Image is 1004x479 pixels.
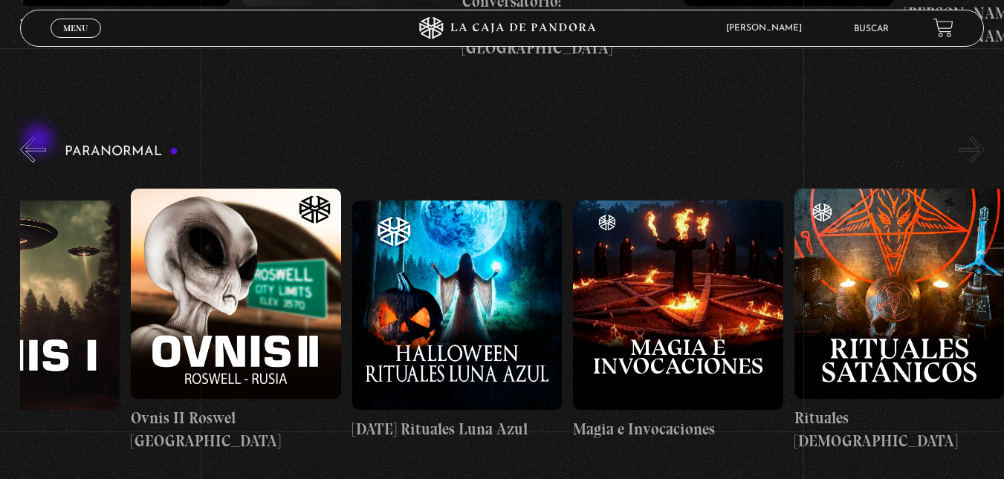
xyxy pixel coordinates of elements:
span: Cerrar [58,36,93,47]
h4: [DATE] Rituales Luna Azul [352,417,563,441]
h4: Ovnis II Roswel [GEOGRAPHIC_DATA] [131,406,341,453]
button: Previous [20,137,46,163]
h4: Venezuela Libre [20,13,230,37]
button: Next [959,137,985,163]
a: Buscar [854,25,889,33]
h3: Paranormal [65,145,178,159]
a: Magia e Invocaciones [573,174,783,467]
span: [PERSON_NAME] [719,24,817,33]
a: View your shopping cart [933,18,953,38]
h4: Magia e Invocaciones [573,417,783,441]
span: Menu [63,24,88,33]
a: [DATE] Rituales Luna Azul [352,174,563,467]
a: Ovnis II Roswel [GEOGRAPHIC_DATA] [131,174,341,467]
